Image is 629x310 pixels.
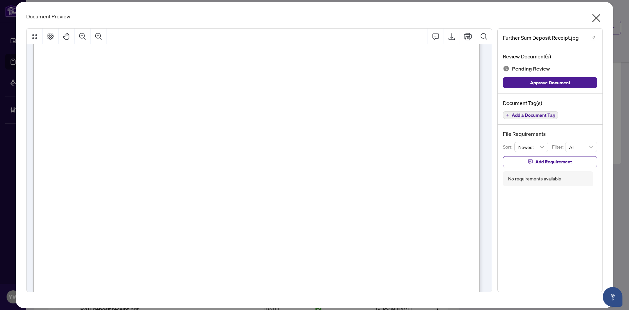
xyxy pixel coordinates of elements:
button: Add a Document Tag [503,111,558,119]
h4: Review Document(s) [503,52,597,60]
h4: File Requirements [503,130,597,138]
span: edit [591,36,596,40]
span: Further Sum Deposit Receipt.jpg [503,34,579,42]
div: Document Preview [26,12,603,20]
span: All [569,142,593,152]
span: close [591,13,601,23]
span: plus [506,114,509,117]
button: Add Requirement [503,156,597,167]
span: Approve Document [530,77,570,88]
span: Newest [518,142,544,152]
span: Add a Document Tag [512,113,555,117]
div: No requirements available [508,175,561,182]
p: Sort: [503,143,514,151]
img: Document Status [503,65,509,72]
button: Open asap [603,287,622,307]
h4: Document Tag(s) [503,99,597,107]
span: Add Requirement [535,156,572,167]
span: Pending Review [512,64,550,73]
button: Approve Document [503,77,597,88]
p: Filter: [552,143,565,151]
